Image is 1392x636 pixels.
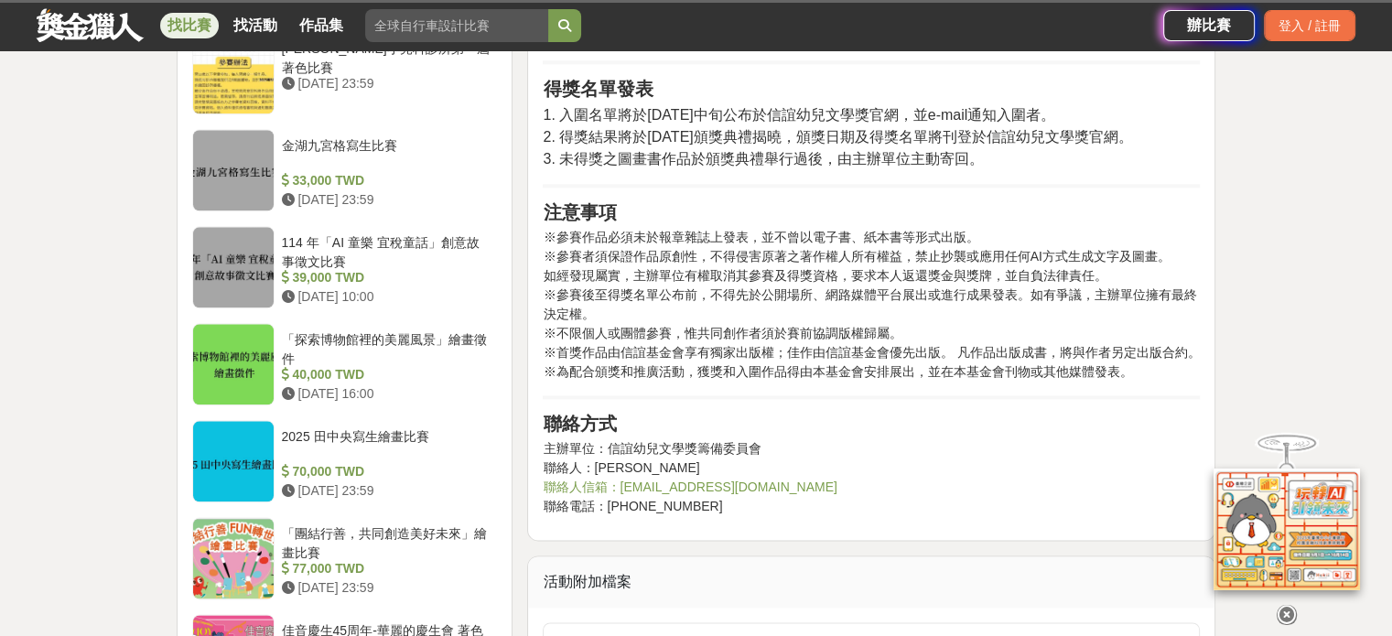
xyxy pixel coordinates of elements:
a: 找比賽 [160,13,219,38]
span: ※參賽後至得獎名單公布前，不得先於公開場所、網路媒體平台展出或進行成果發表。如有爭議，主辦單位擁有最終決定權。 [543,287,1196,321]
div: [DATE] 16:00 [282,384,491,404]
div: 77,000 TWD [282,559,491,578]
a: 114 年「AI 童樂 宜稅童話」創意故事徵文比賽 39,000 TWD [DATE] 10:00 [192,226,498,308]
div: 金湖九宮格寫生比賽 [282,136,491,171]
span: ※首獎作品由信誼基金會享有獨家出版權；佳作由信誼基金會優先出版。 凡作品出版成書，將與作者另定出版合約。 [543,345,1200,360]
strong: 聯絡方式 [543,414,616,434]
div: 70,000 TWD [282,462,491,481]
a: 「團結行善，共同創造美好未來」繪畫比賽 77,000 TWD [DATE] 23:59 [192,517,498,599]
div: 40,000 TWD [282,365,491,384]
a: 作品集 [292,13,351,38]
div: 「探索博物館裡的美麗風景」繪畫徵件 [282,330,491,365]
div: [DATE] 23:59 [282,190,491,210]
span: ※為配合頒獎和推廣活動，獲獎和入圍作品得由本基金會安排展出，並在本基金會刊物或其他媒體發表。 [543,364,1132,379]
span: 如經發現屬實，主辦單位有權取消其參賽及得獎資格，要求本人返還獎金與獎牌，並自負法律責任。 [543,268,1106,283]
div: [DATE] 10:00 [282,287,491,307]
span: ※不限個人或團體參賽，惟共同創作者須於賽前協調版權歸屬。 [543,326,901,340]
div: 33,000 TWD [282,171,491,190]
div: [DATE] 23:59 [282,481,491,501]
div: 登入 / 註冊 [1264,10,1355,41]
p: 主辦單位：信誼幼兒文學獎籌備委員會 聯絡人：[PERSON_NAME] 聯絡電話：[PHONE_NUMBER] [543,439,1200,516]
img: d2146d9a-e6f6-4337-9592-8cefde37ba6b.png [1214,469,1360,590]
div: [PERSON_NAME]小兒科診所第一屆著色比賽 [282,39,491,74]
a: 辦比賽 [1163,10,1255,41]
div: 114 年「AI 童樂 宜稅童話」創意故事徵文比賽 [282,233,491,268]
a: 2025 田中央寫生繪畫比賽 70,000 TWD [DATE] 23:59 [192,420,498,502]
a: 金湖九宮格寫生比賽 33,000 TWD [DATE] 23:59 [192,129,498,211]
div: [DATE] 23:59 [282,578,491,598]
a: 找活動 [226,13,285,38]
input: 全球自行車設計比賽 [365,9,548,42]
span: ※參賽作品必須未於報章雜誌上發表，並不曾以電子書、紙本書等形式出版。 [543,230,978,244]
span: 3. 未得獎之圖畫書作品於頒獎典禮舉行過後，由主辦單位主動寄回。 [543,151,984,167]
span: 1. 入圍名單將於[DATE]中旬公布於信誼幼兒文學獎官網，並e-mail通知入圍者。 [543,107,1055,123]
div: 2025 田中央寫生繪畫比賽 [282,427,491,462]
div: 活動附加檔案 [528,556,1214,608]
a: [PERSON_NAME]小兒科診所第一屆著色比賽 [DATE] 23:59 [192,32,498,114]
div: 39,000 TWD [282,268,491,287]
div: 「團結行善，共同創造美好未來」繪畫比賽 [282,524,491,559]
a: 聯絡人信箱：[EMAIL_ADDRESS][DOMAIN_NAME] [543,480,836,494]
strong: 得獎名單發表 [543,79,653,99]
div: [DATE] 23:59 [282,74,491,93]
a: 「探索博物館裡的美麗風景」繪畫徵件 40,000 TWD [DATE] 16:00 [192,323,498,405]
strong: 注意事項 [543,202,616,222]
span: ※參賽者須保證作品原創性，不得侵害原著之著作權人所有權益，禁止抄襲或應用任何AI方式生成文字及圖畫。 [543,249,1170,264]
span: 2. 得獎結果將於[DATE]頒獎典禮揭曉，頒獎日期及得獎名單將刊登於信誼幼兒文學獎官網。 [543,129,1132,145]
